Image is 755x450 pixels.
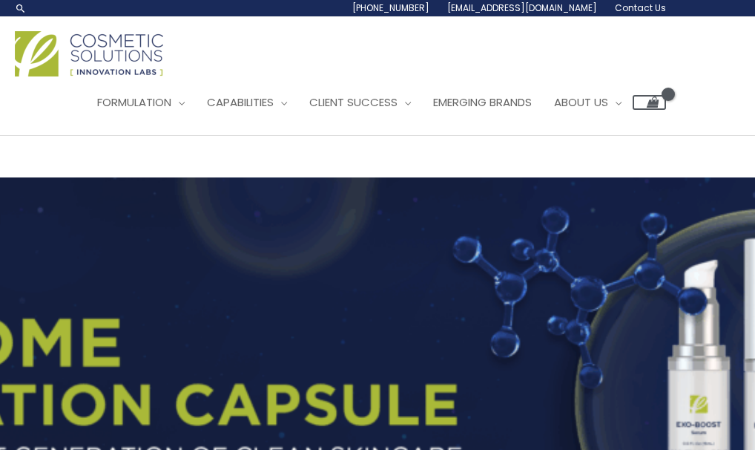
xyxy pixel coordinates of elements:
[15,31,163,76] img: Cosmetic Solutions Logo
[543,80,633,125] a: About Us
[309,94,398,110] span: Client Success
[447,1,597,14] span: [EMAIL_ADDRESS][DOMAIN_NAME]
[615,1,666,14] span: Contact Us
[97,94,171,110] span: Formulation
[433,94,532,110] span: Emerging Brands
[352,1,429,14] span: [PHONE_NUMBER]
[633,95,666,110] a: View Shopping Cart, empty
[207,94,274,110] span: Capabilities
[86,80,196,125] a: Formulation
[422,80,543,125] a: Emerging Brands
[15,2,27,14] a: Search icon link
[298,80,422,125] a: Client Success
[75,80,666,125] nav: Site Navigation
[554,94,608,110] span: About Us
[196,80,298,125] a: Capabilities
